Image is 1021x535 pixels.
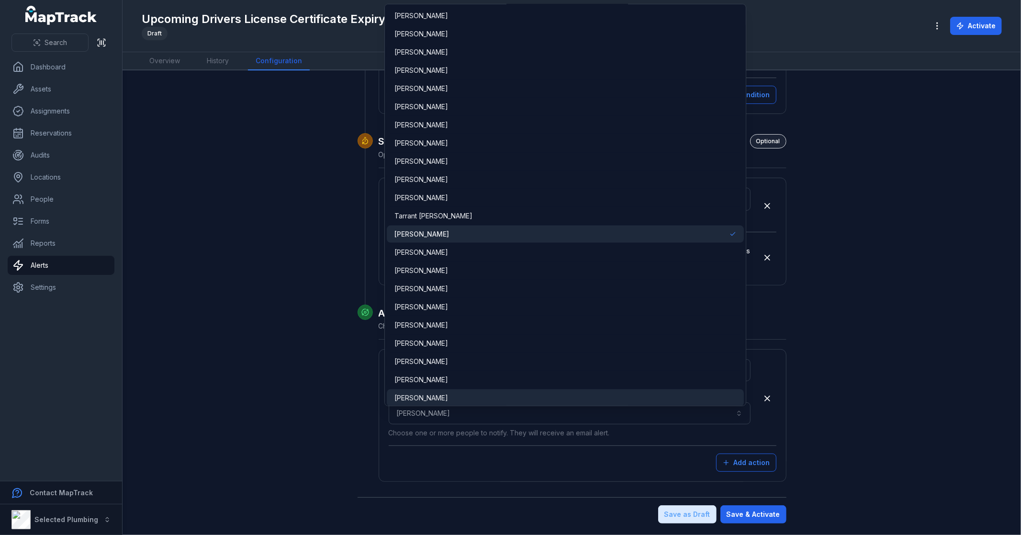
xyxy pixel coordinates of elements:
span: [PERSON_NAME] [394,84,448,93]
span: [PERSON_NAME] [394,138,448,148]
span: [PERSON_NAME] [394,175,448,184]
span: [PERSON_NAME] [394,229,449,239]
span: [PERSON_NAME] [394,11,448,21]
div: [PERSON_NAME] [384,4,746,406]
span: [PERSON_NAME] [394,120,448,130]
button: [PERSON_NAME] [389,402,751,424]
span: [PERSON_NAME] [394,375,448,385]
span: Tarrant [PERSON_NAME] [394,211,472,221]
span: [PERSON_NAME] [394,29,448,39]
span: [PERSON_NAME] [394,302,448,312]
span: [PERSON_NAME] [394,102,448,112]
span: [PERSON_NAME] [394,248,448,257]
span: [PERSON_NAME] [394,320,448,330]
span: [PERSON_NAME] [394,357,448,366]
span: [PERSON_NAME] [394,157,448,166]
span: [PERSON_NAME] [394,266,448,275]
span: [PERSON_NAME] [394,66,448,75]
span: [PERSON_NAME] [394,393,448,403]
span: [PERSON_NAME] [394,339,448,348]
span: [PERSON_NAME] [394,193,448,203]
span: [PERSON_NAME] [394,284,448,294]
span: [PERSON_NAME] [394,47,448,57]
